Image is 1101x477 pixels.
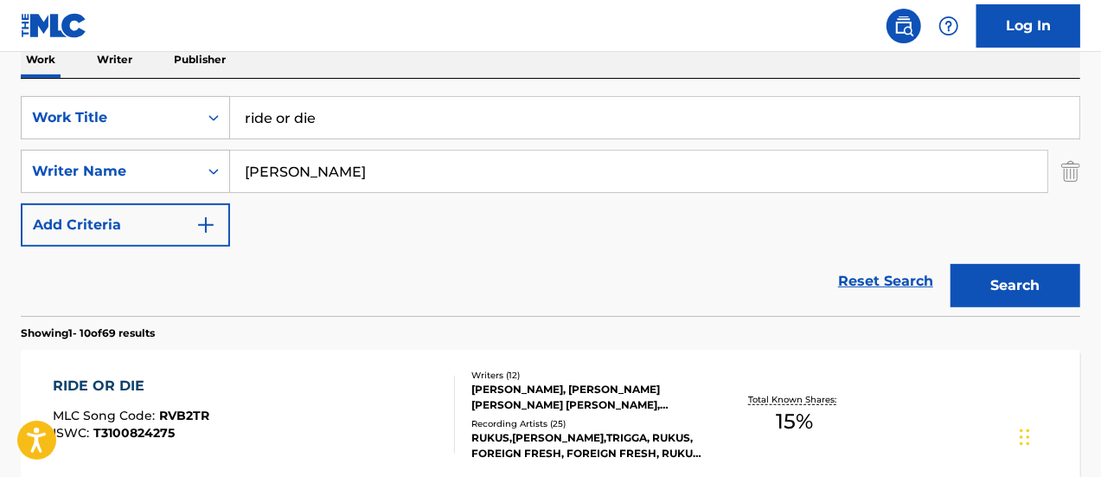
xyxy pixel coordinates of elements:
[471,369,707,382] div: Writers ( 12 )
[931,9,966,43] div: Help
[92,42,138,78] p: Writer
[1020,411,1030,463] div: Drag
[887,9,921,43] a: Public Search
[951,264,1080,307] button: Search
[32,107,188,128] div: Work Title
[749,393,842,406] p: Total Known Shares:
[53,408,159,423] span: MLC Song Code :
[53,376,209,396] div: RIDE OR DIE
[195,215,216,235] img: 9d2ae6d4665cec9f34b9.svg
[169,42,231,78] p: Publisher
[471,417,707,430] div: Recording Artists ( 25 )
[32,161,188,182] div: Writer Name
[159,408,209,423] span: RVB2TR
[93,425,175,441] span: T3100824275
[21,13,87,38] img: MLC Logo
[829,262,942,300] a: Reset Search
[976,4,1080,48] a: Log In
[21,96,1080,316] form: Search Form
[471,430,707,461] div: RUKUS,[PERSON_NAME],TRIGGA, RUKUS, FOREIGN FRESH, FOREIGN FRESH, RUKUS,[PERSON_NAME],TRIGGA
[777,406,814,437] span: 15 %
[21,42,61,78] p: Work
[938,16,959,36] img: help
[1015,394,1101,477] iframe: Chat Widget
[1061,150,1080,193] img: Delete Criterion
[21,203,230,247] button: Add Criteria
[893,16,914,36] img: search
[21,326,155,341] p: Showing 1 - 10 of 69 results
[471,382,707,413] div: [PERSON_NAME], [PERSON_NAME] [PERSON_NAME] [PERSON_NAME], [PERSON_NAME], [PERSON_NAME] [PERSON_NA...
[53,425,93,441] span: ISWC :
